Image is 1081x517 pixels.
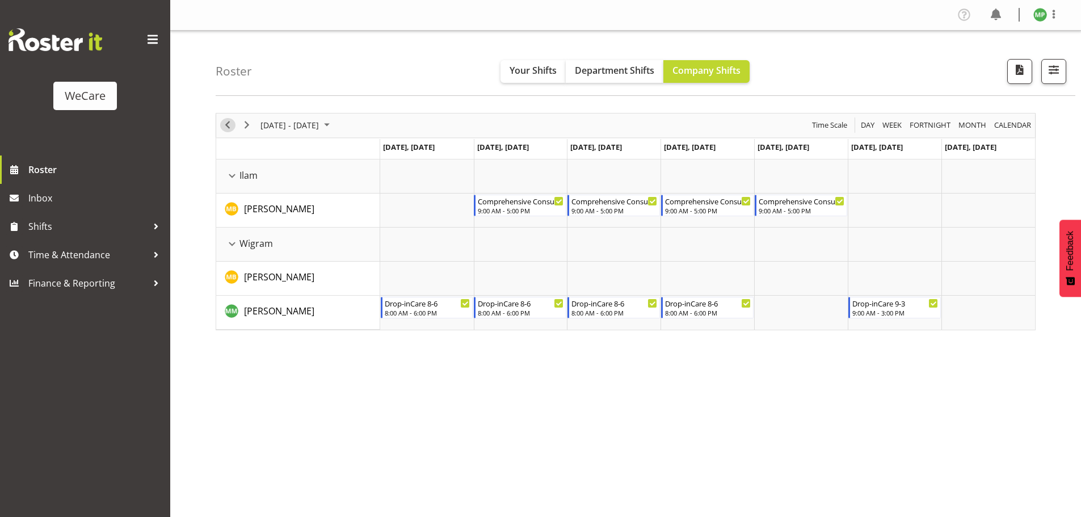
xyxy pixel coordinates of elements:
span: [DATE], [DATE] [945,142,996,152]
div: Matthew Brewer"s event - Comprehensive Consult Begin From Wednesday, September 3, 2025 at 9:00:00... [567,195,660,216]
span: Department Shifts [575,64,654,77]
h4: Roster [216,65,252,78]
span: Inbox [28,190,165,207]
span: Feedback [1065,231,1075,271]
span: [PERSON_NAME] [244,305,314,317]
div: Drop-inCare 9-3 [852,297,938,309]
button: Next [239,118,255,132]
span: Roster [28,161,165,178]
button: Timeline Day [859,118,877,132]
div: 9:00 AM - 5:00 PM [759,206,844,215]
div: Drop-inCare 8-6 [385,297,470,309]
button: Feedback - Show survey [1059,220,1081,297]
div: Comprehensive Consult [478,195,563,207]
span: Week [881,118,903,132]
div: Matthew Mckenzie"s event - Drop-inCare 8-6 Begin From Monday, September 1, 2025 at 8:00:00 AM GMT... [381,297,473,318]
td: Matthew Mckenzie resource [216,296,380,330]
div: previous period [218,114,237,137]
span: [DATE], [DATE] [383,142,435,152]
span: Finance & Reporting [28,275,148,292]
button: Time Scale [810,118,849,132]
button: September 2025 [259,118,335,132]
div: next period [237,114,256,137]
button: Your Shifts [500,60,566,83]
span: [DATE], [DATE] [758,142,809,152]
a: [PERSON_NAME] [244,202,314,216]
span: Shifts [28,218,148,235]
button: Company Shifts [663,60,750,83]
td: Matthew Brewer resource [216,262,380,296]
td: Ilam resource [216,159,380,194]
div: WeCare [65,87,106,104]
img: Rosterit website logo [9,28,102,51]
div: Matthew Brewer"s event - Comprehensive Consult Begin From Thursday, September 4, 2025 at 9:00:00 ... [661,195,754,216]
div: Matthew Mckenzie"s event - Drop-inCare 8-6 Begin From Thursday, September 4, 2025 at 8:00:00 AM G... [661,297,754,318]
button: Month [992,118,1033,132]
span: Wigram [239,237,273,250]
span: calendar [993,118,1032,132]
span: [DATE], [DATE] [851,142,903,152]
div: 9:00 AM - 5:00 PM [571,206,657,215]
div: Matthew Brewer"s event - Comprehensive Consult Begin From Tuesday, September 2, 2025 at 9:00:00 A... [474,195,566,216]
td: Wigram resource [216,228,380,262]
div: 8:00 AM - 6:00 PM [571,308,657,317]
button: Previous [220,118,235,132]
button: Fortnight [908,118,953,132]
div: Drop-inCare 8-6 [571,297,657,309]
span: Time & Attendance [28,246,148,263]
div: September 01 - 07, 2025 [256,114,337,137]
div: Drop-inCare 8-6 [478,297,563,309]
button: Filter Shifts [1041,59,1066,84]
div: Comprehensive Consult [571,195,657,207]
div: Comprehensive Consult [665,195,751,207]
span: Day [860,118,876,132]
span: [PERSON_NAME] [244,271,314,283]
div: 9:00 AM - 3:00 PM [852,308,938,317]
span: [DATE], [DATE] [664,142,716,152]
span: Ilam [239,169,258,182]
span: [DATE] - [DATE] [259,118,320,132]
div: 8:00 AM - 6:00 PM [385,308,470,317]
div: 9:00 AM - 5:00 PM [478,206,563,215]
div: 9:00 AM - 5:00 PM [665,206,751,215]
span: [PERSON_NAME] [244,203,314,215]
div: Matthew Mckenzie"s event - Drop-inCare 9-3 Begin From Saturday, September 6, 2025 at 9:00:00 AM G... [848,297,941,318]
img: millie-pumphrey11278.jpg [1033,8,1047,22]
td: Matthew Brewer resource [216,194,380,228]
button: Timeline Month [957,118,989,132]
a: [PERSON_NAME] [244,304,314,318]
span: Time Scale [811,118,848,132]
div: 8:00 AM - 6:00 PM [665,308,751,317]
table: Timeline Week of September 5, 2025 [380,159,1035,330]
span: [DATE], [DATE] [477,142,529,152]
div: Matthew Brewer"s event - Comprehensive Consult Begin From Friday, September 5, 2025 at 9:00:00 AM... [755,195,847,216]
div: Matthew Mckenzie"s event - Drop-inCare 8-6 Begin From Wednesday, September 3, 2025 at 8:00:00 AM ... [567,297,660,318]
button: Timeline Week [881,118,904,132]
div: 8:00 AM - 6:00 PM [478,308,563,317]
span: [DATE], [DATE] [570,142,622,152]
button: Department Shifts [566,60,663,83]
a: [PERSON_NAME] [244,270,314,284]
div: Timeline Week of September 5, 2025 [216,113,1036,330]
span: Month [957,118,987,132]
span: Your Shifts [510,64,557,77]
span: Fortnight [908,118,952,132]
div: Matthew Mckenzie"s event - Drop-inCare 8-6 Begin From Tuesday, September 2, 2025 at 8:00:00 AM GM... [474,297,566,318]
div: Comprehensive Consult [759,195,844,207]
button: Download a PDF of the roster according to the set date range. [1007,59,1032,84]
div: Drop-inCare 8-6 [665,297,751,309]
span: Company Shifts [672,64,741,77]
